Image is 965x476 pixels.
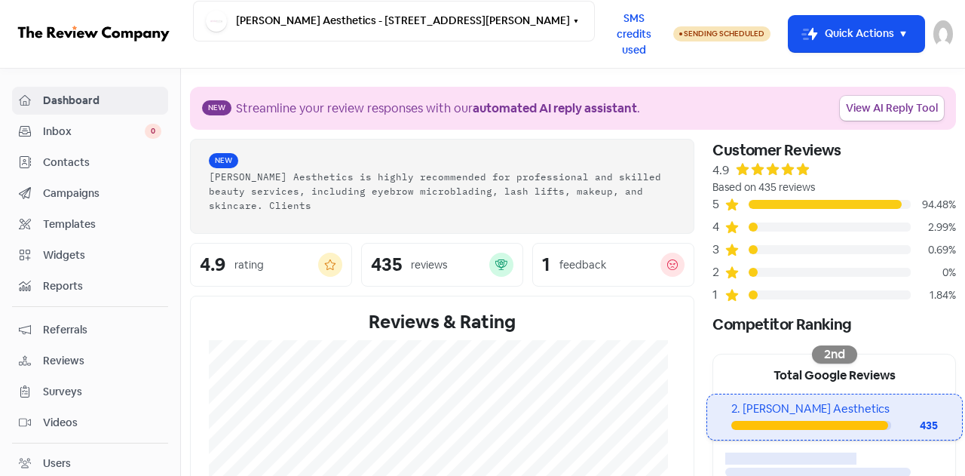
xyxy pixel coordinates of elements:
span: Widgets [43,247,161,263]
div: rating [234,257,264,273]
div: 4 [712,218,725,236]
span: Contacts [43,155,161,170]
span: Dashboard [43,93,161,109]
a: Campaigns [12,180,168,207]
div: Total Google Reviews [713,355,955,394]
div: 94.48% [911,197,956,213]
a: Reviews [12,347,168,375]
div: [PERSON_NAME] Aesthetics is highly recommended for professional and skilled beauty services, incl... [209,170,675,212]
div: 3 [712,241,725,259]
span: New [202,100,231,115]
span: SMS credits used [608,11,660,58]
a: Widgets [12,241,168,269]
a: View AI Reply Tool [840,96,944,121]
div: 2.99% [911,220,956,235]
a: Templates [12,210,168,238]
div: 0.69% [911,242,956,258]
button: [PERSON_NAME] Aesthetics - [STREET_ADDRESS][PERSON_NAME] [193,1,595,41]
div: Reviews & Rating [209,309,675,336]
div: 2. [PERSON_NAME] Aesthetics [731,401,938,418]
div: 4.9 [200,256,225,274]
b: automated AI reply assistant [473,100,637,116]
img: User [933,20,953,48]
div: Competitor Ranking [712,313,956,336]
a: Videos [12,409,168,437]
div: Based on 435 reviews [712,180,956,195]
span: Inbox [43,124,145,140]
span: Videos [43,415,161,431]
a: Sending Scheduled [673,25,770,43]
div: 1.84% [911,287,956,303]
a: Inbox 0 [12,118,168,146]
div: 2nd [812,345,857,364]
a: Dashboard [12,87,168,115]
div: 2 [712,263,725,281]
div: 5 [712,195,725,213]
div: 4.9 [712,161,729,180]
span: Sending Scheduled [684,29,764,38]
span: Reviews [43,353,161,369]
div: 1 [712,286,725,304]
a: 435reviews [361,243,523,287]
div: 435 [371,256,402,274]
button: Quick Actions [789,16,924,52]
a: 4.9rating [190,243,352,287]
div: Customer Reviews [712,139,956,161]
span: Campaigns [43,186,161,201]
a: SMS credits used [595,25,673,41]
span: Reports [43,278,161,294]
a: Reports [12,272,168,300]
span: Templates [43,217,161,232]
a: Surveys [12,378,168,406]
div: 435 [891,418,938,434]
span: New [209,153,238,168]
div: 0% [911,265,956,281]
div: feedback [559,257,606,273]
a: Referrals [12,316,168,344]
div: Streamline your review responses with our . [236,100,640,118]
a: 1feedback [532,243,694,287]
span: 0 [145,124,161,139]
span: Referrals [43,322,161,338]
a: Contacts [12,149,168,177]
span: Surveys [43,384,161,400]
div: reviews [411,257,447,273]
div: Users [43,456,71,471]
div: 1 [542,256,550,274]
